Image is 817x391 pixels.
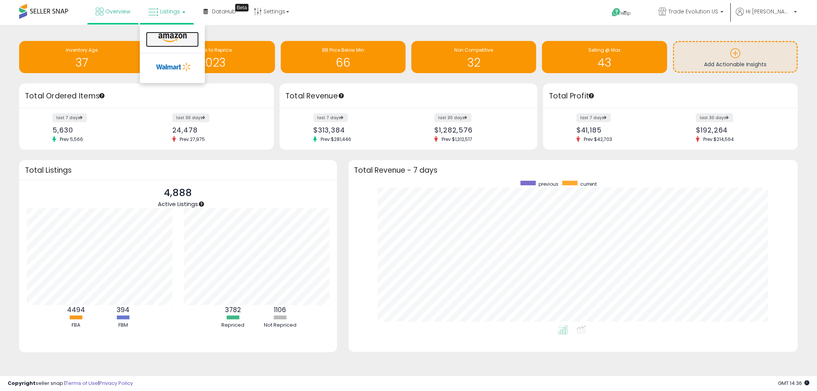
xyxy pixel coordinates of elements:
[576,126,665,134] div: $41,185
[415,56,532,69] h1: 32
[198,201,205,208] div: Tooltip anchor
[588,92,595,99] div: Tooltip anchor
[158,200,198,208] span: Active Listings
[53,322,99,329] div: FBA
[154,56,271,69] h1: 2023
[176,136,209,142] span: Prev: 27,975
[235,4,249,11] div: Tooltip anchor
[116,305,129,314] b: 394
[212,8,236,15] span: DataHub
[354,167,792,173] h3: Total Revenue - 7 days
[576,113,611,122] label: last 7 days
[19,41,144,73] a: Inventory Age 37
[193,47,232,53] span: Needs to Reprice
[699,136,738,142] span: Prev: $214,564
[580,181,597,187] span: current
[546,56,663,69] h1: 43
[313,126,403,134] div: $313,384
[172,126,260,134] div: 24,478
[8,380,133,387] div: seller snap | |
[23,56,140,69] h1: 37
[455,47,493,53] span: Non Competitive
[160,8,180,15] span: Listings
[736,8,797,25] a: Hi [PERSON_NAME]
[274,305,286,314] b: 1106
[225,305,241,314] b: 3782
[542,41,667,73] a: Selling @ Max 43
[105,8,130,15] span: Overview
[611,8,621,17] i: Get Help
[172,113,210,122] label: last 30 days
[539,181,558,187] span: previous
[411,41,536,73] a: Non Competitive 32
[52,126,141,134] div: 5,630
[549,91,792,101] h3: Total Profit
[25,91,268,101] h3: Total Ordered Items
[621,10,631,16] span: Help
[158,186,198,200] p: 4,888
[778,380,809,387] span: 2025-10-7 14:36 GMT
[8,380,36,387] strong: Copyright
[67,305,85,314] b: 4494
[588,47,621,53] span: Selling @ Max
[257,322,303,329] div: Not Repriced
[285,91,532,101] h3: Total Revenue
[434,113,472,122] label: last 30 days
[696,113,733,122] label: last 30 days
[285,56,402,69] h1: 66
[52,113,87,122] label: last 7 days
[65,380,98,387] a: Terms of Use
[322,47,364,53] span: BB Price Below Min
[150,41,275,73] a: Needs to Reprice 2023
[317,136,355,142] span: Prev: $281,446
[696,126,784,134] div: $192,264
[434,126,524,134] div: $1,282,576
[580,136,616,142] span: Prev: $42,703
[668,8,718,15] span: Trade Evolution US
[210,322,256,329] div: Repriced
[438,136,476,142] span: Prev: $1,312,517
[746,8,792,15] span: Hi [PERSON_NAME]
[313,113,348,122] label: last 7 days
[281,41,406,73] a: BB Price Below Min 66
[606,2,646,25] a: Help
[338,92,345,99] div: Tooltip anchor
[704,61,766,68] span: Add Actionable Insights
[25,167,331,173] h3: Total Listings
[674,42,797,72] a: Add Actionable Insights
[56,136,87,142] span: Prev: 5,566
[98,92,105,99] div: Tooltip anchor
[100,322,146,329] div: FBM
[66,47,98,53] span: Inventory Age
[99,380,133,387] a: Privacy Policy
